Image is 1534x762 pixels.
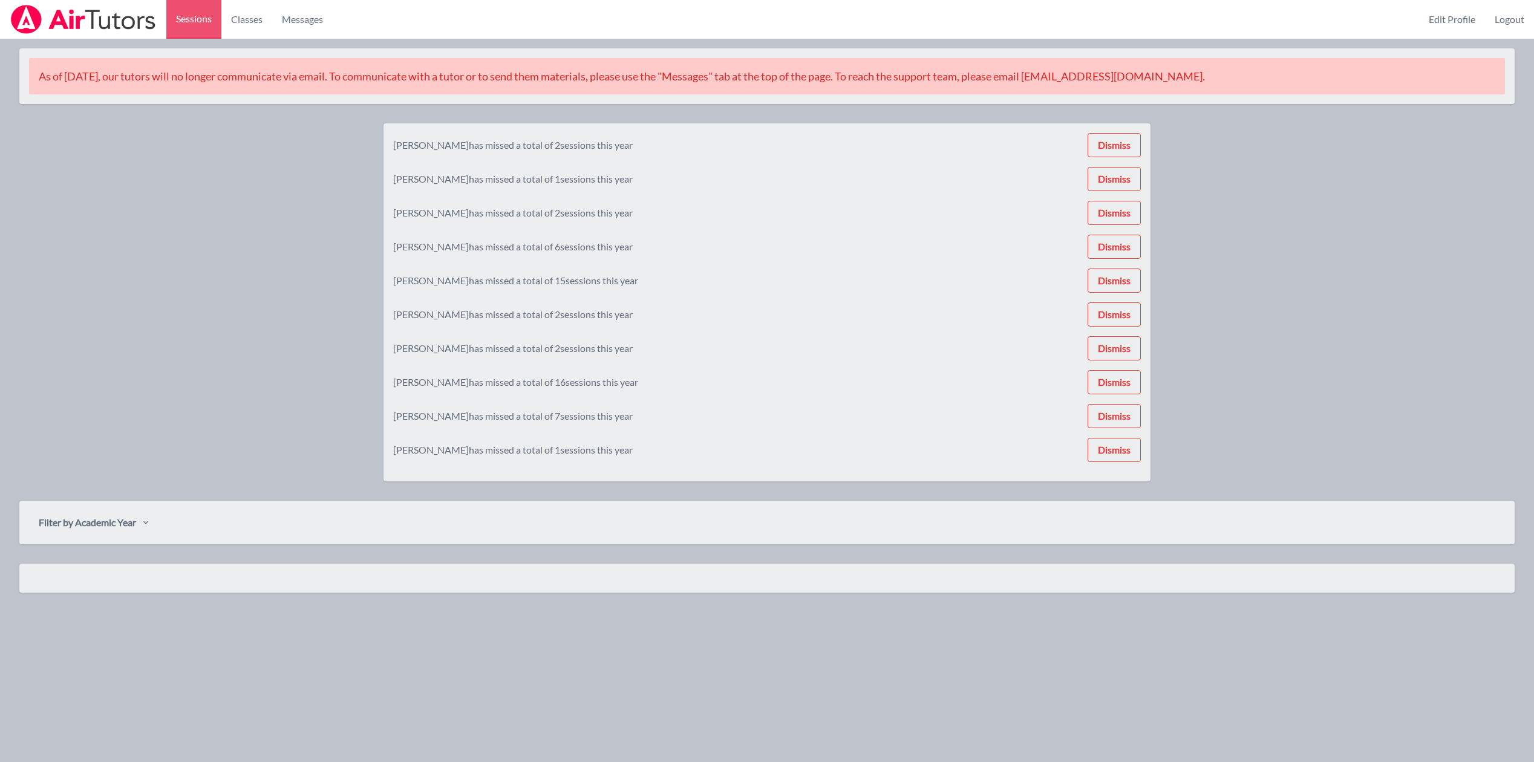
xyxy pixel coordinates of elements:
[393,239,633,254] div: [PERSON_NAME] has missed a total of 6 sessions this year
[1088,167,1141,191] button: Dismiss
[393,409,633,423] div: [PERSON_NAME] has missed a total of 7 sessions this year
[393,273,638,288] div: [PERSON_NAME] has missed a total of 15 sessions this year
[1088,336,1141,360] button: Dismiss
[1088,370,1141,394] button: Dismiss
[1088,269,1141,293] button: Dismiss
[29,58,1505,94] div: As of [DATE], our tutors will no longer communicate via email. To communicate with a tutor or to ...
[1088,133,1141,157] button: Dismiss
[393,172,633,186] div: [PERSON_NAME] has missed a total of 1 sessions this year
[393,375,638,389] div: [PERSON_NAME] has missed a total of 16 sessions this year
[1088,438,1141,462] button: Dismiss
[393,443,633,457] div: [PERSON_NAME] has missed a total of 1 sessions this year
[282,12,323,27] span: Messages
[1088,201,1141,225] button: Dismiss
[393,138,633,152] div: [PERSON_NAME] has missed a total of 2 sessions this year
[10,5,157,34] img: Airtutors Logo
[1088,404,1141,428] button: Dismiss
[29,510,158,535] button: Filter by Academic Year
[1088,302,1141,327] button: Dismiss
[1088,235,1141,259] button: Dismiss
[393,307,633,322] div: [PERSON_NAME] has missed a total of 2 sessions this year
[393,341,633,356] div: [PERSON_NAME] has missed a total of 2 sessions this year
[393,206,633,220] div: [PERSON_NAME] has missed a total of 2 sessions this year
